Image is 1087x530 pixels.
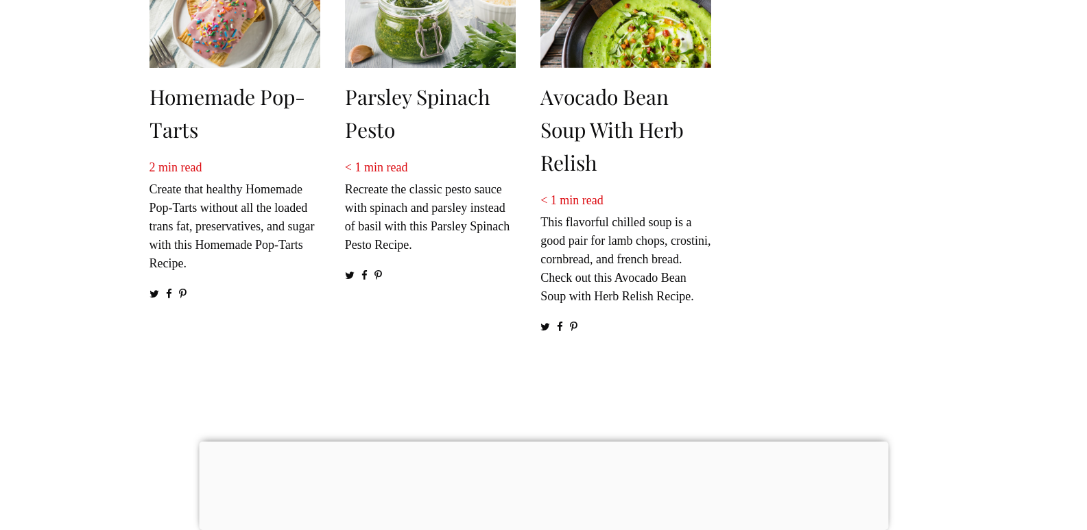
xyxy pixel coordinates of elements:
a: Homemade Pop-Tarts [150,83,305,143]
a: Avocado Bean Soup with Herb Relish [540,83,684,176]
iframe: Advertisement [199,442,888,527]
span: min read [364,160,407,174]
span: < 1 [540,193,557,207]
p: Recreate the classic pesto sauce with spinach and parsley instead of basil with this Parsley Spin... [345,158,516,254]
span: min read [158,160,202,174]
p: Create that healthy Homemade Pop-Tarts without all the loaded trans fat, preservatives, and sugar... [150,158,320,273]
p: This flavorful chilled soup is a good pair for lamb chops, crostini, cornbread, and french bread.... [540,191,711,306]
span: min read [560,193,603,207]
span: 2 [150,160,156,174]
span: < 1 [345,160,361,174]
a: Parsley Spinach Pesto [345,83,490,143]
